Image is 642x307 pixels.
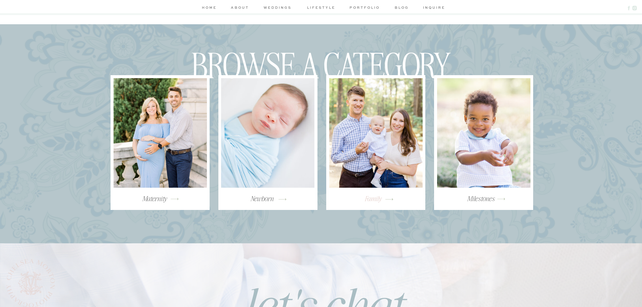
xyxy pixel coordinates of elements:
a: Family [328,194,418,209]
a: blog [392,5,411,12]
a: portfolio [349,5,381,12]
a: about [230,5,250,12]
h2: browse a category [189,43,454,85]
a: Newborn [217,194,307,209]
a: inquire [423,5,442,12]
a: Maternity [110,194,199,202]
a: Milestones [436,194,526,209]
a: weddings [262,5,294,12]
a: home [201,5,218,12]
a: lifestyle [305,5,337,12]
